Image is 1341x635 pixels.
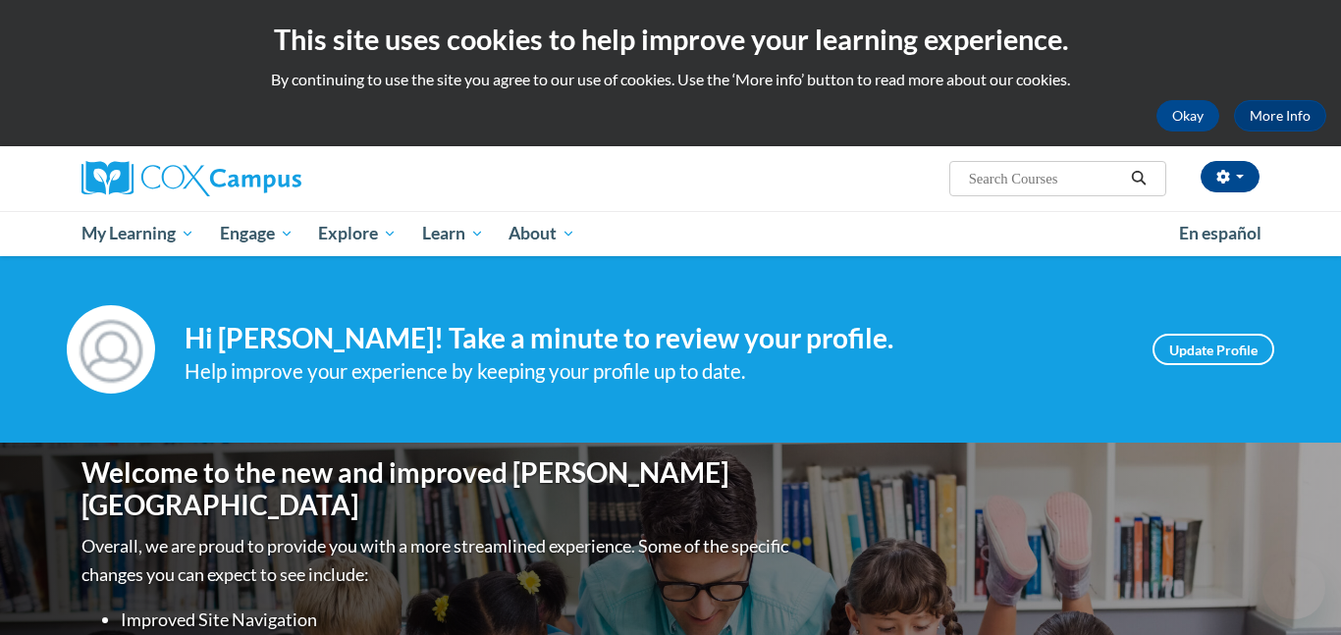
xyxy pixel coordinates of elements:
span: About [509,222,575,245]
button: Okay [1156,100,1219,132]
input: Search Courses [967,167,1124,190]
span: Learn [422,222,484,245]
h4: Hi [PERSON_NAME]! Take a minute to review your profile. [185,322,1123,355]
span: Engage [220,222,294,245]
p: Overall, we are proud to provide you with a more streamlined experience. Some of the specific cha... [81,532,793,589]
a: My Learning [69,211,207,256]
button: Search [1124,167,1153,190]
a: More Info [1234,100,1326,132]
a: Learn [409,211,497,256]
div: Help improve your experience by keeping your profile up to date. [185,355,1123,388]
p: By continuing to use the site you agree to our use of cookies. Use the ‘More info’ button to read... [15,69,1326,90]
img: Profile Image [67,305,155,394]
button: Account Settings [1201,161,1260,192]
a: About [497,211,589,256]
li: Improved Site Navigation [121,606,793,634]
a: Engage [207,211,306,256]
span: Explore [318,222,397,245]
h1: Welcome to the new and improved [PERSON_NAME][GEOGRAPHIC_DATA] [81,456,793,522]
iframe: Button to launch messaging window [1262,556,1325,619]
span: My Learning [81,222,194,245]
h2: This site uses cookies to help improve your learning experience. [15,20,1326,59]
img: Cox Campus [81,161,301,196]
a: Cox Campus [81,161,455,196]
a: Explore [305,211,409,256]
a: En español [1166,213,1274,254]
div: Main menu [52,211,1289,256]
a: Update Profile [1153,334,1274,365]
span: En español [1179,223,1261,243]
